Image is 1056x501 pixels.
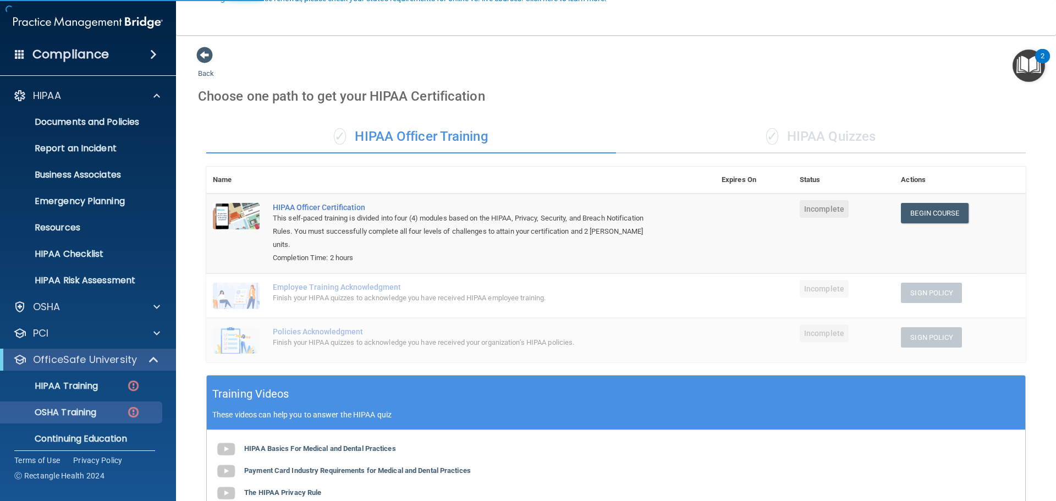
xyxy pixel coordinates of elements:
span: Incomplete [800,280,849,298]
b: Payment Card Industry Requirements for Medical and Dental Practices [244,466,471,475]
a: Back [198,56,214,78]
th: Actions [894,167,1026,194]
p: These videos can help you to answer the HIPAA quiz [212,410,1020,419]
button: Open Resource Center, 2 new notifications [1013,49,1045,82]
p: HIPAA Checklist [7,249,157,260]
h5: Training Videos [212,384,289,404]
div: Finish your HIPAA quizzes to acknowledge you have received HIPAA employee training. [273,291,660,305]
button: Sign Policy [901,327,962,348]
h4: Compliance [32,47,109,62]
div: Choose one path to get your HIPAA Certification [198,80,1034,112]
th: Status [793,167,894,194]
div: Employee Training Acknowledgment [273,283,660,291]
img: danger-circle.6113f641.png [127,379,140,393]
span: Incomplete [800,324,849,342]
b: The HIPAA Privacy Rule [244,488,321,497]
p: OSHA [33,300,61,313]
img: gray_youtube_icon.38fcd6cc.png [215,438,237,460]
div: This self-paced training is divided into four (4) modules based on the HIPAA, Privacy, Security, ... [273,212,660,251]
div: 2 [1041,56,1044,70]
div: Finish your HIPAA quizzes to acknowledge you have received your organization’s HIPAA policies. [273,336,660,349]
button: Sign Policy [901,283,962,303]
p: HIPAA Training [7,381,98,392]
p: Documents and Policies [7,117,157,128]
img: danger-circle.6113f641.png [127,405,140,419]
iframe: Drift Widget Chat Controller [866,423,1043,467]
a: Begin Course [901,203,968,223]
a: HIPAA Officer Certification [273,203,660,212]
b: HIPAA Basics For Medical and Dental Practices [244,444,396,453]
div: HIPAA Officer Training [206,120,616,153]
p: Report an Incident [7,143,157,154]
div: Policies Acknowledgment [273,327,660,336]
p: OSHA Training [7,407,96,418]
div: HIPAA Quizzes [616,120,1026,153]
p: HIPAA [33,89,61,102]
a: OfficeSafe University [13,353,159,366]
span: ✓ [766,128,778,145]
a: HIPAA [13,89,160,102]
a: Terms of Use [14,455,60,466]
a: Privacy Policy [73,455,123,466]
p: Emergency Planning [7,196,157,207]
p: PCI [33,327,48,340]
p: HIPAA Risk Assessment [7,275,157,286]
img: PMB logo [13,12,163,34]
p: Business Associates [7,169,157,180]
p: Resources [7,222,157,233]
a: OSHA [13,300,160,313]
span: Ⓒ Rectangle Health 2024 [14,470,105,481]
img: gray_youtube_icon.38fcd6cc.png [215,460,237,482]
a: PCI [13,327,160,340]
th: Name [206,167,266,194]
div: Completion Time: 2 hours [273,251,660,265]
p: Continuing Education [7,433,157,444]
th: Expires On [715,167,793,194]
p: OfficeSafe University [33,353,137,366]
span: ✓ [334,128,346,145]
span: Incomplete [800,200,849,218]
